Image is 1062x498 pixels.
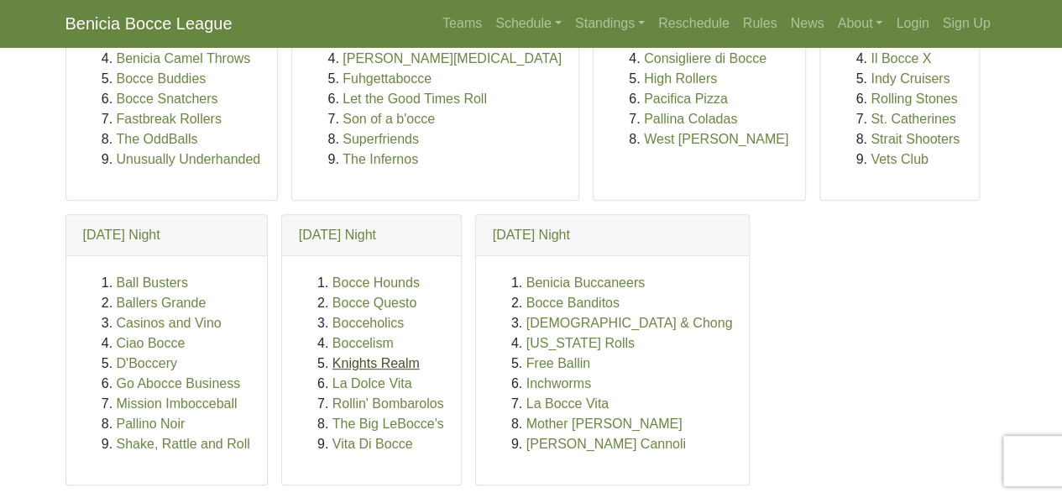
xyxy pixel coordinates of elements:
[651,7,736,40] a: Reschedule
[871,71,950,86] a: Indy Cruisers
[117,336,186,350] a: Ciao Bocce
[117,51,251,66] a: Benicia Camel Throws
[117,437,250,451] a: Shake, Rattle and Roll
[117,152,261,166] a: Unusually Underhanded
[332,316,404,330] a: Bocceholics
[489,7,568,40] a: Schedule
[526,437,686,451] a: [PERSON_NAME] Cannoli
[332,376,412,391] a: La Dolce Vita
[644,112,737,126] a: Pallina Coladas
[526,336,635,350] a: [US_STATE] Rolls
[117,376,241,391] a: Go Abocce Business
[343,112,435,126] a: Son of a b'occe
[83,228,160,242] a: [DATE] Night
[526,316,733,330] a: [DEMOGRAPHIC_DATA] & Chong
[117,132,198,146] a: The OddBalls
[299,228,376,242] a: [DATE] Night
[526,376,591,391] a: Inchworms
[526,275,645,290] a: Benicia Buccaneers
[526,396,609,411] a: La Bocce Vita
[644,71,717,86] a: High Rollers
[332,275,420,290] a: Bocce Hounds
[526,417,683,431] a: Mother [PERSON_NAME]
[343,132,419,146] a: Superfriends
[332,356,420,370] a: Knights Realm
[343,71,432,86] a: Fuhgettabocce
[871,152,928,166] a: Vets Club
[332,296,417,310] a: Bocce Questo
[784,7,831,40] a: News
[871,112,955,126] a: St. Catherines
[644,92,728,106] a: Pacifica Pizza
[117,356,177,370] a: D'Boccery
[117,112,222,126] a: Fastbreak Rollers
[526,356,590,370] a: Free Ballin
[117,296,207,310] a: Ballers Grande
[644,51,766,66] a: Consigliere di Bocce
[871,51,931,66] a: Il Bocce X
[526,296,620,310] a: Bocce Banditos
[332,437,413,451] a: Vita Di Bocce
[343,152,418,166] a: The Infernos
[117,396,238,411] a: Mission Imbocceball
[343,92,487,106] a: Let the Good Times Roll
[644,132,788,146] a: West [PERSON_NAME]
[343,51,562,66] a: [PERSON_NAME][MEDICAL_DATA]
[117,316,222,330] a: Casinos and Vino
[65,7,233,40] a: Benicia Bocce League
[493,228,570,242] a: [DATE] Night
[736,7,784,40] a: Rules
[332,417,444,431] a: The Big LeBocce's
[436,7,489,40] a: Teams
[568,7,651,40] a: Standings
[117,92,218,106] a: Bocce Snatchers
[332,396,444,411] a: Rollin' Bombarolos
[936,7,997,40] a: Sign Up
[117,417,186,431] a: Pallino Noir
[889,7,935,40] a: Login
[871,132,960,146] a: Strait Shooters
[332,336,394,350] a: Boccelism
[117,71,207,86] a: Bocce Buddies
[831,7,890,40] a: About
[117,275,188,290] a: Ball Busters
[871,92,957,106] a: Rolling Stones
